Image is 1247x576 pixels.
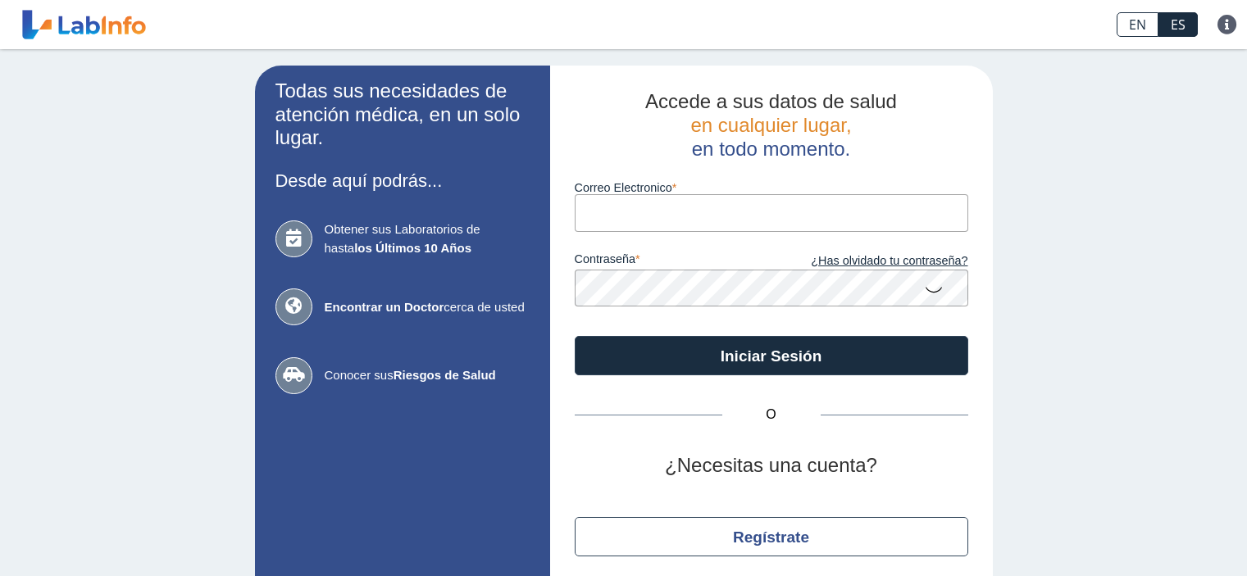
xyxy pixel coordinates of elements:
a: EN [1117,12,1158,37]
span: Obtener sus Laboratorios de hasta [325,220,530,257]
h2: ¿Necesitas una cuenta? [575,454,968,478]
h3: Desde aquí podrás... [275,170,530,191]
span: O [722,405,821,424]
span: en todo momento. [692,138,850,160]
b: los Últimos 10 Años [354,241,471,255]
label: contraseña [575,252,771,270]
a: ES [1158,12,1198,37]
a: ¿Has olvidado tu contraseña? [771,252,968,270]
b: Encontrar un Doctor [325,300,444,314]
span: Accede a sus datos de salud [645,90,897,112]
span: cerca de usted [325,298,530,317]
span: en cualquier lugar, [690,114,851,136]
button: Iniciar Sesión [575,336,968,375]
label: Correo Electronico [575,181,968,194]
button: Regístrate [575,517,968,556]
span: Conocer sus [325,366,530,385]
h2: Todas sus necesidades de atención médica, en un solo lugar. [275,79,530,150]
b: Riesgos de Salud [394,368,496,382]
